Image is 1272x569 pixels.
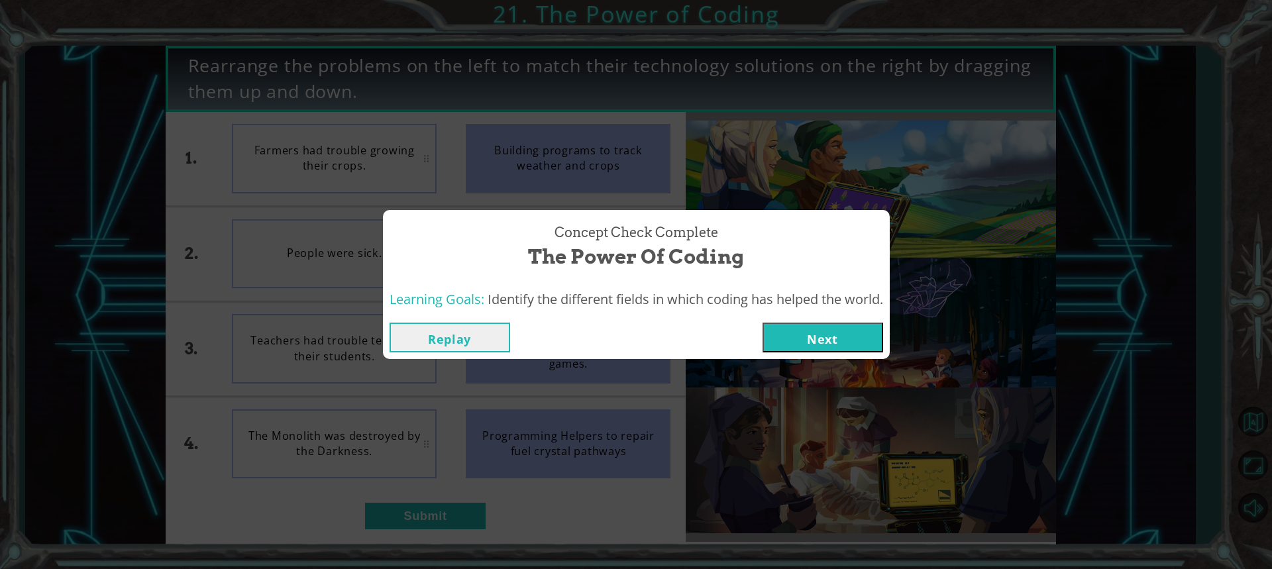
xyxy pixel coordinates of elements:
span: Learning Goals: [390,290,484,308]
button: Replay [390,323,510,352]
span: Concept Check Complete [555,223,718,242]
span: Identify the different fields in which coding has helped the world. [488,290,883,308]
button: Next [763,323,883,352]
span: The Power of Coding [528,242,744,271]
